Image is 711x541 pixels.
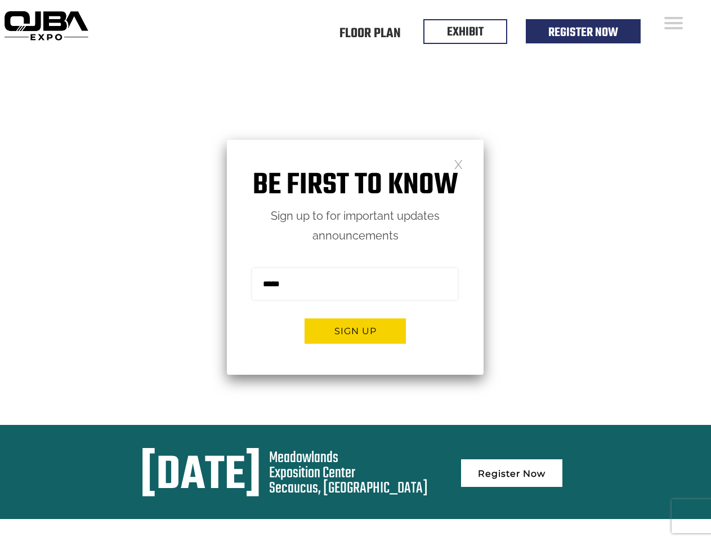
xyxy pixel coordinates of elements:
div: [DATE] [140,450,261,502]
div: Meadowlands Exposition Center Secaucus, [GEOGRAPHIC_DATA] [269,450,428,496]
a: Close [454,159,463,168]
button: Sign up [305,318,406,344]
a: EXHIBIT [447,23,484,42]
a: Register Now [461,459,562,487]
h1: Be first to know [227,168,484,203]
a: Register Now [548,23,618,42]
p: Sign up to for important updates announcements [227,206,484,246]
